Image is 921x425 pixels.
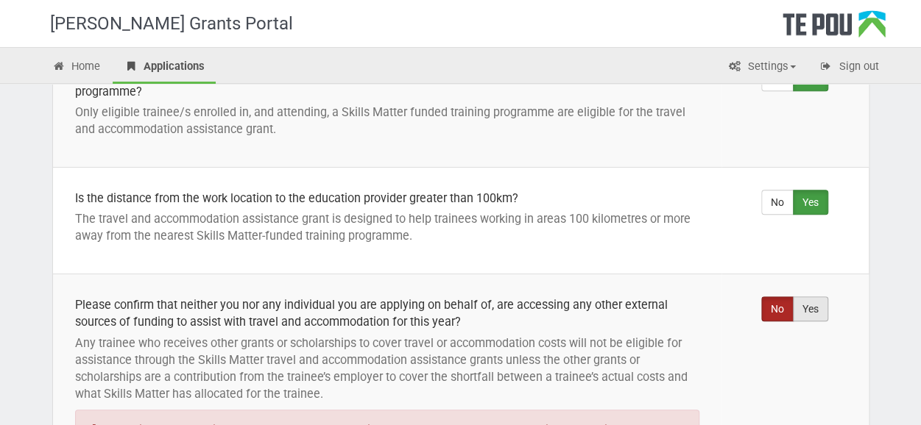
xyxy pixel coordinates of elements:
[75,296,699,330] div: Please confirm that neither you nor any individual you are applying on behalf of, are accessing a...
[783,10,886,47] div: Te Pou Logo
[808,51,890,84] a: Sign out
[717,51,807,84] a: Settings
[761,190,794,215] label: No
[113,51,216,84] a: Applications
[75,104,699,137] p: Only eligible trainee/s enrolled in, and attending, a Skills Matter funded training programme are...
[793,296,828,321] label: Yes
[793,190,828,215] label: Yes
[41,51,112,84] a: Home
[75,210,699,244] p: The travel and accommodation assistance grant is designed to help trainees working in areas 100 k...
[761,296,794,321] label: No
[75,335,699,402] p: Any trainee who receives other grants or scholarships to cover travel or accommodation costs will...
[75,190,699,207] div: Is the distance from the work location to the education provider greater than 100km?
